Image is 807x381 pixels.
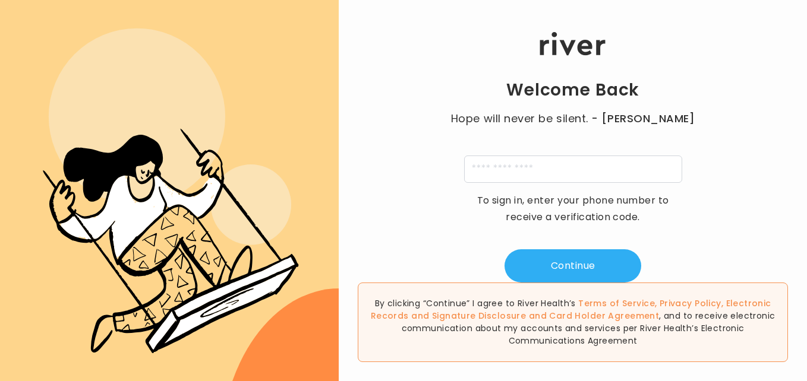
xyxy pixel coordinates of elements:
span: , and to receive electronic communication about my accounts and services per River Health’s Elect... [402,310,776,347]
h1: Welcome Back [506,80,639,101]
p: To sign in, enter your phone number to receive a verification code. [469,192,677,226]
a: Terms of Service [578,297,655,309]
p: Hope will never be silent. [439,110,707,127]
div: By clicking “Continue” I agree to River Health’s [358,282,788,362]
a: Privacy Policy [660,297,721,309]
a: Electronic Records and Signature Disclosure [371,297,771,322]
span: , , and [371,297,771,322]
button: Continue [505,249,641,282]
a: Card Holder Agreement [549,310,659,322]
span: - [PERSON_NAME] [591,110,695,127]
